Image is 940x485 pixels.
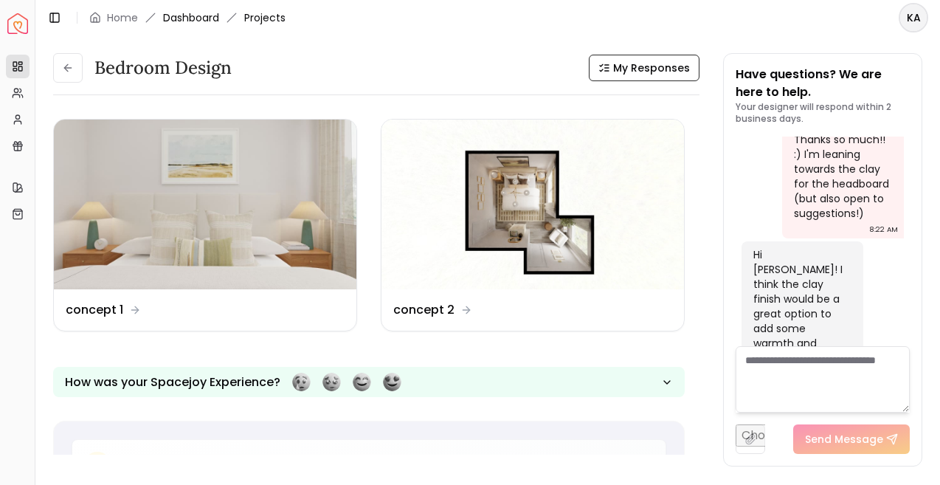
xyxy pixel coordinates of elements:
[736,66,910,101] p: Have questions? We are here to help.
[53,367,685,397] button: How was your Spacejoy Experience?Feeling terribleFeeling badFeeling goodFeeling awesome
[794,132,889,221] div: Thanks so much!! :) I'm leaning towards the clay for the headboard (but also open to suggestions!)
[7,13,28,34] img: Spacejoy Logo
[53,119,357,331] a: concept 1concept 1
[589,55,699,81] button: My Responses
[613,61,690,75] span: My Responses
[899,3,928,32] button: KA
[65,374,280,391] p: How was your Spacejoy Experience?
[736,101,910,125] p: Your designer will respond within 2 business days.
[89,10,286,25] nav: breadcrumb
[163,10,219,25] a: Dashboard
[900,4,927,31] span: KA
[381,119,685,331] a: concept 2concept 2
[54,120,356,289] img: concept 1
[753,247,849,395] div: Hi [PERSON_NAME]! I think the clay finish would be a great option to add some warmth and compleme...
[107,10,138,25] a: Home
[66,301,123,319] dd: concept 1
[393,301,455,319] dd: concept 2
[381,120,684,289] img: concept 2
[244,10,286,25] span: Projects
[7,13,28,34] a: Spacejoy
[869,222,898,237] div: 8:22 AM
[94,56,232,80] h3: Bedroom design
